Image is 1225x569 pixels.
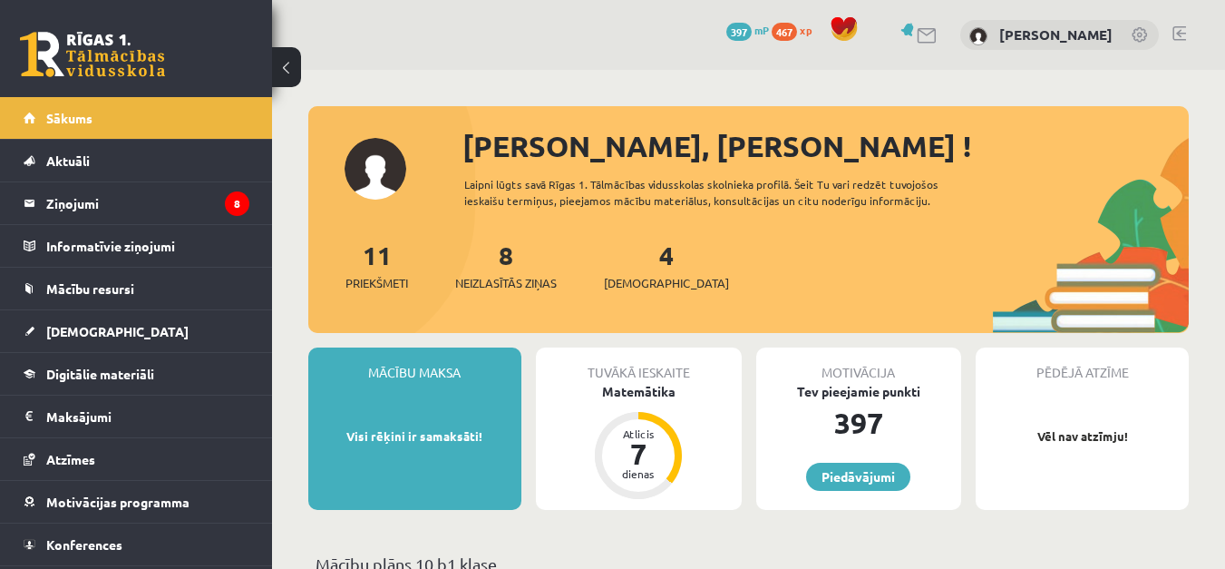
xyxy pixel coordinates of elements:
div: Motivācija [756,348,962,382]
span: 397 [726,23,752,41]
a: Digitālie materiāli [24,353,249,395]
span: 467 [772,23,797,41]
span: Digitālie materiāli [46,366,154,382]
span: Atzīmes [46,451,95,467]
i: 8 [225,191,249,216]
span: xp [800,23,812,37]
div: 7 [611,439,666,468]
span: Neizlasītās ziņas [455,274,557,292]
a: Matemātika Atlicis 7 dienas [536,382,742,502]
a: Maksājumi [24,396,249,437]
div: Laipni lūgts savā Rīgas 1. Tālmācības vidusskolas skolnieka profilā. Šeit Tu vari redzēt tuvojošo... [464,176,993,209]
a: Informatīvie ziņojumi [24,225,249,267]
a: Piedāvājumi [806,463,910,491]
a: Atzīmes [24,438,249,480]
a: Sākums [24,97,249,139]
a: Rīgas 1. Tālmācības vidusskola [20,32,165,77]
p: Visi rēķini ir samaksāti! [317,427,512,446]
div: [PERSON_NAME], [PERSON_NAME] ! [462,124,1189,168]
a: 8Neizlasītās ziņas [455,239,557,292]
div: Mācību maksa [308,348,521,382]
a: 397 mP [726,23,769,37]
legend: Ziņojumi [46,182,249,224]
span: [DEMOGRAPHIC_DATA] [604,274,729,292]
span: Priekšmeti [345,274,408,292]
div: Tev pieejamie punkti [756,382,962,401]
a: Konferences [24,524,249,565]
span: Mācību resursi [46,280,134,297]
a: 467 xp [772,23,821,37]
span: Motivācijas programma [46,494,190,510]
div: Atlicis [611,428,666,439]
span: mP [754,23,769,37]
div: Tuvākā ieskaite [536,348,742,382]
a: [DEMOGRAPHIC_DATA] [24,310,249,352]
div: Matemātika [536,382,742,401]
a: 4[DEMOGRAPHIC_DATA] [604,239,729,292]
span: Konferences [46,536,122,553]
span: [DEMOGRAPHIC_DATA] [46,323,189,339]
a: 11Priekšmeti [345,239,408,292]
div: 397 [756,401,962,445]
a: Motivācijas programma [24,481,249,523]
a: Ziņojumi8 [24,182,249,224]
legend: Informatīvie ziņojumi [46,225,249,267]
span: Aktuāli [46,152,90,169]
a: [PERSON_NAME] [999,25,1113,44]
img: Andris Fībigs [969,27,987,45]
legend: Maksājumi [46,396,249,437]
div: Pēdējā atzīme [976,348,1189,382]
div: dienas [611,468,666,479]
span: Sākums [46,110,92,126]
a: Aktuāli [24,140,249,181]
a: Mācību resursi [24,268,249,309]
p: Vēl nav atzīmju! [985,427,1180,446]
